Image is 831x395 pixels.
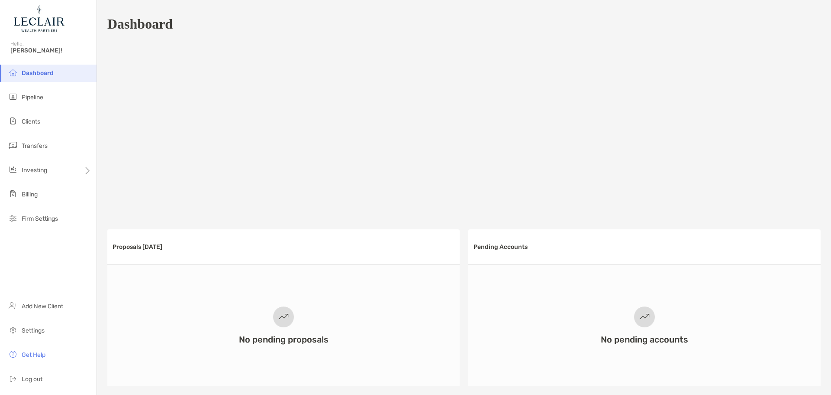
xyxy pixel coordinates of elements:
img: get-help icon [8,349,18,359]
h3: No pending proposals [239,334,329,345]
span: Transfers [22,142,48,150]
img: dashboard icon [8,67,18,78]
img: firm-settings icon [8,213,18,223]
span: Dashboard [22,69,54,77]
img: transfers icon [8,140,18,150]
h3: Proposals [DATE] [113,243,162,251]
img: pipeline icon [8,91,18,102]
img: add_new_client icon [8,300,18,311]
span: Add New Client [22,303,63,310]
span: Log out [22,375,42,383]
img: settings icon [8,325,18,335]
img: investing icon [8,164,18,175]
img: Zoe Logo [10,3,67,35]
img: billing icon [8,189,18,199]
h3: Pending Accounts [473,243,528,251]
h3: No pending accounts [601,334,688,345]
span: Clients [22,118,40,125]
span: Settings [22,327,45,334]
span: Billing [22,191,38,198]
span: Pipeline [22,94,43,101]
img: clients icon [8,116,18,126]
h1: Dashboard [107,16,173,32]
span: Firm Settings [22,215,58,222]
img: logout icon [8,373,18,384]
span: [PERSON_NAME]! [10,47,91,54]
span: Get Help [22,351,45,359]
span: Investing [22,166,47,174]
